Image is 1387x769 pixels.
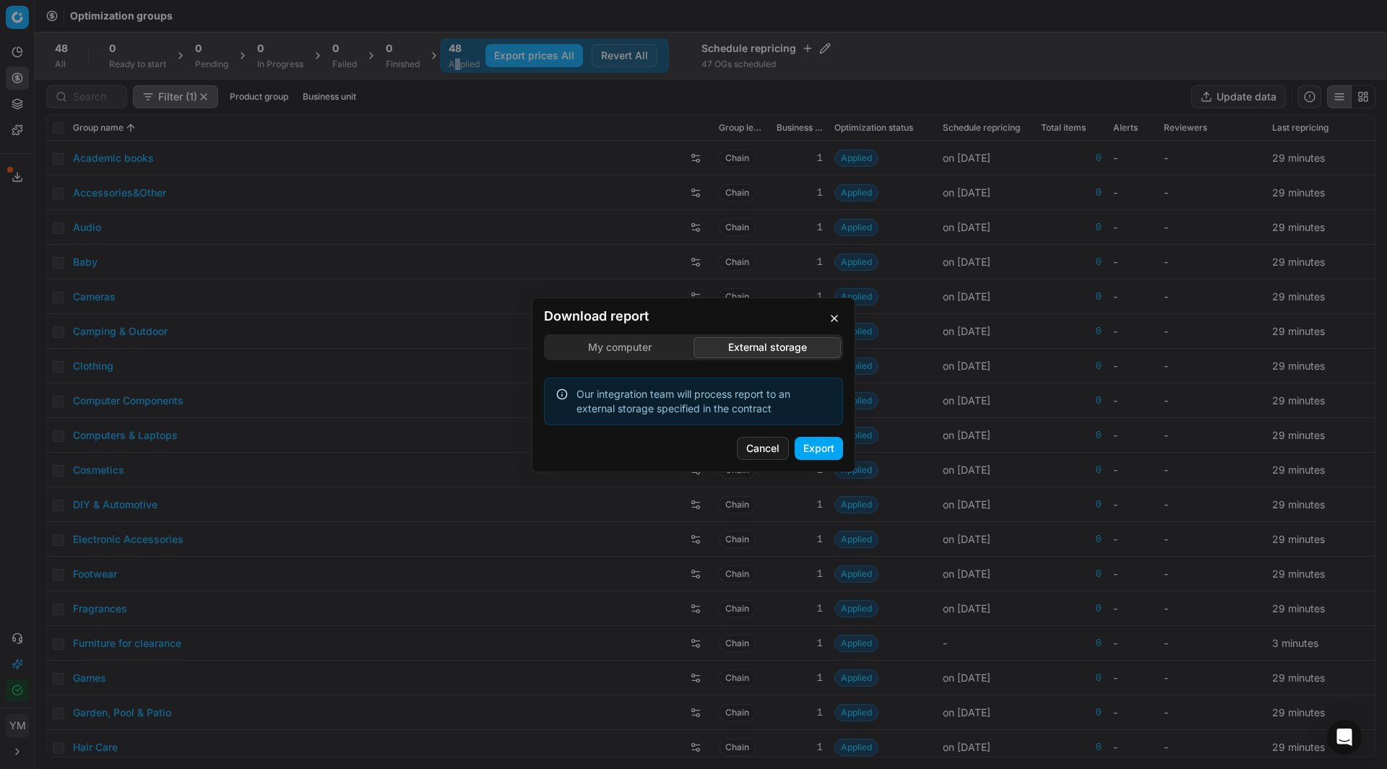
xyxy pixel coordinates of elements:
[546,336,693,357] button: My computer
[544,310,843,323] h2: Download report
[737,437,789,460] button: Cancel
[576,387,831,416] div: Our integration team will process report to an external storage specified in the contract
[693,336,841,357] button: External storage
[795,437,843,460] button: Export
